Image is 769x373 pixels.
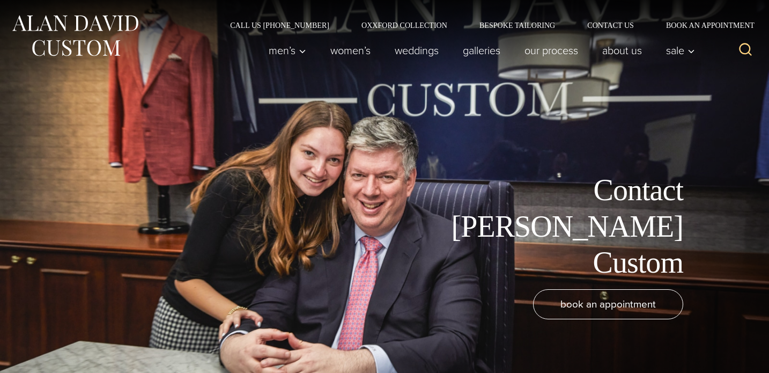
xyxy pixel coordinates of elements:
nav: Secondary Navigation [214,21,758,29]
a: About Us [590,40,654,61]
a: Book an Appointment [650,21,758,29]
a: Galleries [451,40,513,61]
a: Call Us [PHONE_NUMBER] [214,21,345,29]
a: Our Process [513,40,590,61]
a: Bespoke Tailoring [463,21,571,29]
img: Alan David Custom [11,12,139,60]
span: book an appointment [560,296,656,312]
a: weddings [383,40,451,61]
button: View Search Form [733,38,758,63]
span: Men’s [269,45,306,56]
h1: Contact [PERSON_NAME] Custom [442,172,683,281]
a: Women’s [319,40,383,61]
nav: Primary Navigation [257,40,701,61]
a: Oxxford Collection [345,21,463,29]
a: Contact Us [571,21,650,29]
span: Sale [666,45,695,56]
a: book an appointment [533,289,683,319]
